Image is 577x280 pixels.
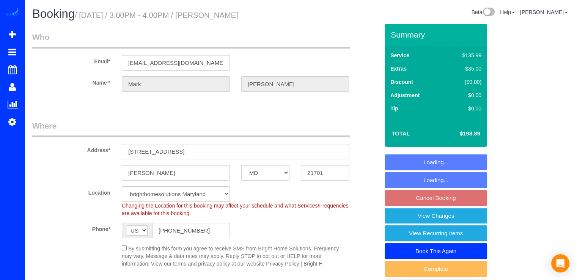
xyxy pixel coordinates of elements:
input: Email* [122,55,230,71]
input: Phone* [152,223,230,238]
small: / [DATE] / 3:00PM - 4:00PM / [PERSON_NAME] [75,11,238,19]
label: Tip [390,105,398,112]
label: Discount [390,78,413,86]
input: Last Name* [241,76,349,92]
legend: Who [32,31,350,49]
strong: Total [391,130,410,137]
div: $135.99 [446,52,481,59]
div: Open Intercom Messenger [551,254,569,272]
a: Book This Again [385,243,487,259]
label: Location [27,186,116,197]
label: Extras [390,65,407,72]
span: By submitting this form you agree to receive SMS from Bright Home Solutions. Frequency may vary. ... [122,245,339,267]
label: Adjustment [390,91,420,99]
legend: Where [32,120,350,137]
img: New interface [482,8,495,17]
input: Zip Code* [301,165,349,181]
a: View Recurring Items [385,225,487,241]
label: Name * [27,76,116,87]
a: Beta [471,9,495,15]
span: Booking [32,7,75,20]
a: [PERSON_NAME] [520,9,568,15]
div: $0.00 [446,91,481,99]
div: $35.00 [446,65,481,72]
a: Help [500,9,515,15]
label: Service [390,52,409,59]
div: ($0.00) [446,78,481,86]
div: $0.00 [446,105,481,112]
label: Email* [27,55,116,65]
a: View Changes [385,208,487,224]
input: City* [122,165,230,181]
label: Address* [27,144,116,154]
input: First Name* [122,76,230,92]
h4: $198.89 [437,131,480,137]
label: Phone* [27,223,116,233]
h3: Summary [391,30,483,39]
img: Automaid Logo [5,8,20,18]
span: Changing the Location for this booking may affect your schedule and what Services/Frequencies are... [122,203,348,216]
